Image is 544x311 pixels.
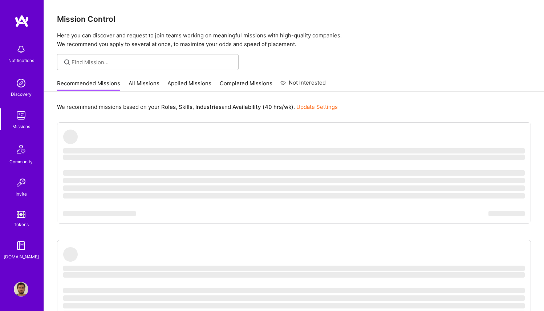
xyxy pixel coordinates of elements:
a: Update Settings [296,103,338,110]
img: Invite [14,176,28,190]
img: bell [14,42,28,57]
div: Tokens [14,221,29,228]
a: Recommended Missions [57,79,120,91]
div: Community [9,158,33,165]
img: logo [15,15,29,28]
a: All Missions [129,79,159,91]
a: User Avatar [12,282,30,296]
input: Find Mission... [72,58,233,66]
img: teamwork [14,108,28,123]
div: Invite [16,190,27,198]
div: Missions [12,123,30,130]
img: User Avatar [14,282,28,296]
h3: Mission Control [57,15,531,24]
i: icon SearchGrey [63,58,71,66]
img: guide book [14,238,28,253]
a: Not Interested [280,78,326,91]
div: Notifications [8,57,34,64]
b: Skills [179,103,192,110]
p: Here you can discover and request to join teams working on meaningful missions with high-quality ... [57,31,531,49]
a: Applied Missions [167,79,211,91]
b: Availability (40 hrs/wk) [232,103,293,110]
div: [DOMAIN_NAME] [4,253,39,261]
p: We recommend missions based on your , , and . [57,103,338,111]
img: discovery [14,76,28,90]
a: Completed Missions [220,79,272,91]
img: Community [12,140,30,158]
b: Roles [161,103,176,110]
b: Industries [195,103,222,110]
img: tokens [17,211,25,218]
div: Discovery [11,90,32,98]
